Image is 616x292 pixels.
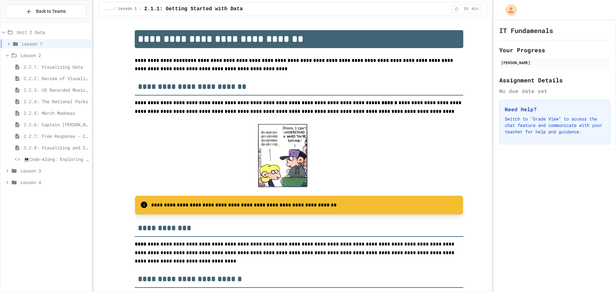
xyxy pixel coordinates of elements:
[144,5,243,13] span: 2.1.1: Getting Started with Data
[118,6,137,12] span: Lesson 1
[501,60,608,65] div: [PERSON_NAME]
[24,121,89,128] span: 2.2.6: Captain [PERSON_NAME]
[461,6,471,12] span: 10
[21,179,89,186] span: Lesson 4
[24,98,89,105] span: 2.2.4: The National Parks
[104,6,111,12] span: ...
[36,8,66,15] span: Back to Teams
[24,144,89,151] span: 2.2.8: Visualizing and Interpreting Data Quiz
[472,6,479,12] span: min
[499,87,610,95] div: No due date set
[505,105,605,113] h3: Need Help?
[499,3,518,17] div: My Account
[24,63,89,70] span: 2.2.1: Visualizing Data
[24,87,89,93] span: 2.2.3: US Recorded Music Revenue
[6,4,86,18] button: Back to Teams
[139,6,141,12] span: /
[505,116,605,135] p: Switch to "Grade View" to access the chat feature and communicate with your teacher for help and ...
[113,6,116,12] span: /
[24,133,89,139] span: 2.2.7: Free Response - Choosing a Visualization
[21,167,89,174] span: Lesson 3
[499,46,610,54] h2: Your Progress
[24,156,89,163] span: 💻Code-Along: Exploring Data Through Visualization
[17,29,89,36] span: Unit 2 Data
[22,40,89,47] span: Lesson 1
[24,75,89,82] span: 2.2.2: Review of Visualizing Data
[24,110,89,116] span: 2.2.5: March Madness
[21,52,89,59] span: Lesson 2
[499,26,553,35] h1: IT Fundamenals
[499,76,610,85] h2: Assignment Details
